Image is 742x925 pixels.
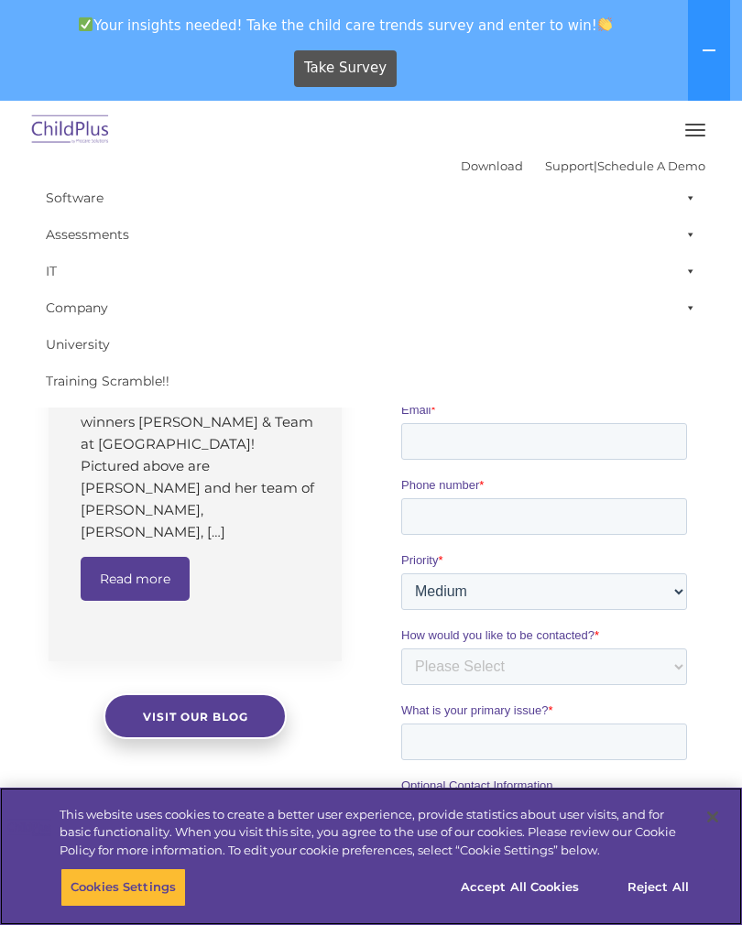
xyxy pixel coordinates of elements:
a: Software [37,180,705,216]
p: Congratulations to Bright Spots winners [PERSON_NAME] & Team at [GEOGRAPHIC_DATA]​! Pictured abov... [81,389,314,543]
div: This website uses cookies to create a better user experience, provide statistics about user visit... [60,806,691,860]
a: Support [545,158,594,173]
font: | [461,158,705,173]
a: Visit our blog [104,693,287,739]
button: Cookies Settings [60,868,186,907]
button: Accept All Cookies [451,868,589,907]
span: Take Survey [304,52,387,84]
a: Company [37,289,705,326]
button: Reject All [601,868,715,907]
a: Read more [81,557,190,601]
a: IT [37,253,705,289]
a: Take Survey [294,50,398,87]
button: Close [693,797,733,837]
img: ChildPlus by Procare Solutions [27,109,114,152]
a: Assessments [37,216,705,253]
span: Your insights needed! Take the child care trends survey and enter to win! [7,7,684,43]
img: ✅ [79,17,93,31]
span: Visit our blog [142,710,247,724]
a: Training Scramble!! [37,363,705,399]
a: Download [461,158,523,173]
a: Schedule A Demo [597,158,705,173]
img: 👏 [598,17,612,31]
a: University [37,326,705,363]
